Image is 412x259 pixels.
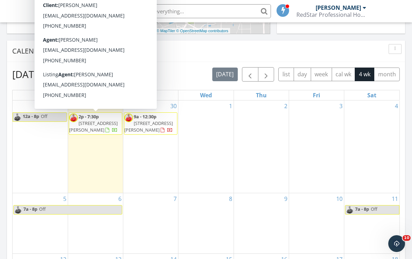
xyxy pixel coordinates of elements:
button: Previous [242,67,258,82]
img: 0bb69521658f43df87d48accff9a2cd6.jpeg [14,205,22,214]
td: Go to October 7, 2025 [123,193,178,254]
span: 12a - 8p [22,113,39,121]
img: 0bb69521658f43df87d48accff9a2cd6.jpeg [69,113,78,122]
a: Friday [311,90,322,100]
a: Wednesday [199,90,213,100]
span: 10 [403,235,411,241]
img: 0bb69521658f43df87d48accff9a2cd6.jpeg [124,113,133,122]
span: [STREET_ADDRESS][PERSON_NAME] [69,120,118,133]
img: 0bb69521658f43df87d48accff9a2cd6.jpeg [13,113,22,121]
button: day [294,68,311,81]
button: cal wk [332,68,355,81]
td: Go to October 3, 2025 [289,100,344,193]
a: Go to October 6, 2025 [117,193,123,204]
a: Go to October 3, 2025 [338,100,344,112]
td: Go to October 10, 2025 [289,193,344,254]
a: Go to October 2, 2025 [283,100,289,112]
span: Off [39,206,46,212]
div: RedStar Professional Home Inspection, Inc [296,11,366,18]
a: Go to September 28, 2025 [59,100,68,112]
td: Go to October 4, 2025 [344,100,399,193]
button: list [278,68,294,81]
td: Go to October 2, 2025 [234,100,289,193]
span: 9a - 12:30p [134,113,156,120]
span: SPECTORA [61,3,119,18]
h2: [DATE] – [DATE] [12,67,83,81]
a: Go to October 10, 2025 [335,193,344,204]
button: week [311,68,332,81]
a: Go to October 7, 2025 [172,193,178,204]
td: Go to October 6, 2025 [68,193,123,254]
a: Go to October 11, 2025 [390,193,399,204]
a: Monday [88,90,103,100]
span: 7a - 8p [355,205,369,214]
a: © OpenStreetMap contributors [176,29,228,33]
span: 2p - 7:30p [79,113,99,120]
a: Leaflet [144,29,155,33]
td: Go to September 28, 2025 [13,100,68,193]
td: Go to October 11, 2025 [344,193,399,254]
a: Saturday [366,90,378,100]
a: 9a - 12:30p [STREET_ADDRESS][PERSON_NAME] [124,113,173,133]
button: Next [258,67,274,82]
div: | [142,28,230,34]
a: Tuesday [144,90,157,100]
a: Sunday [33,90,47,100]
span: Off [41,113,47,119]
iframe: Intercom live chat [388,235,405,252]
div: [PERSON_NAME] [316,4,361,11]
a: Go to September 29, 2025 [114,100,123,112]
a: Go to September 30, 2025 [169,100,178,112]
td: Go to September 29, 2025 [68,100,123,193]
td: Go to October 5, 2025 [13,193,68,254]
img: 0bb69521658f43df87d48accff9a2cd6.jpeg [345,205,354,214]
button: [DATE] [212,68,238,81]
a: Go to October 4, 2025 [393,100,399,112]
td: Go to October 1, 2025 [178,100,234,193]
span: Calendar [12,46,48,56]
button: month [374,68,400,81]
button: 4 wk [355,68,374,81]
a: 2p - 7:30p [STREET_ADDRESS][PERSON_NAME] [69,113,118,133]
a: Thursday [255,90,268,100]
a: Go to October 8, 2025 [228,193,234,204]
a: 2p - 7:30p [STREET_ADDRESS][PERSON_NAME] [69,112,122,135]
a: SPECTORA [41,9,119,24]
span: Off [371,206,377,212]
span: 7a - 8p [23,205,38,214]
span: [STREET_ADDRESS][PERSON_NAME] [124,120,173,133]
a: © MapTiler [156,29,175,33]
td: Go to September 30, 2025 [123,100,178,193]
img: The Best Home Inspection Software - Spectora [41,3,57,19]
a: Go to October 5, 2025 [62,193,68,204]
input: Search everything... [131,4,271,18]
a: Go to October 1, 2025 [228,100,234,112]
a: 9a - 12:30p [STREET_ADDRESS][PERSON_NAME] [124,112,177,135]
td: Go to October 8, 2025 [178,193,234,254]
td: Go to October 9, 2025 [234,193,289,254]
a: Go to October 9, 2025 [283,193,289,204]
